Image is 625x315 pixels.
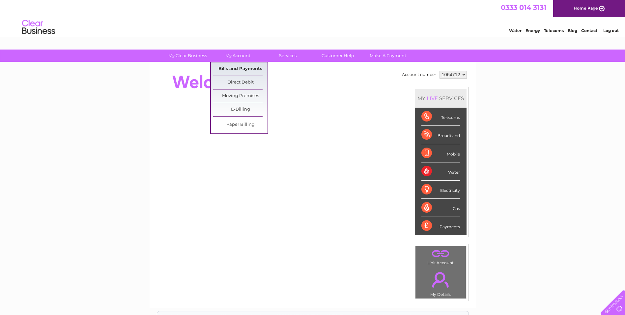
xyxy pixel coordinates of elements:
[213,118,268,131] a: Paper Billing
[568,28,577,33] a: Blog
[213,76,268,89] a: Direct Debit
[261,50,315,62] a: Services
[361,50,415,62] a: Make A Payment
[157,4,469,32] div: Clear Business is a trading name of Verastar Limited (registered in [GEOGRAPHIC_DATA] No. 3667643...
[501,3,546,12] a: 0333 014 3131
[415,246,466,267] td: Link Account
[421,144,460,162] div: Mobile
[581,28,597,33] a: Contact
[421,217,460,235] div: Payments
[421,162,460,181] div: Water
[213,62,268,76] a: Bills and Payments
[22,17,55,37] img: logo.png
[311,50,365,62] a: Customer Help
[421,199,460,217] div: Gas
[417,268,464,291] a: .
[211,50,265,62] a: My Account
[526,28,540,33] a: Energy
[421,181,460,199] div: Electricity
[425,95,439,101] div: LIVE
[400,69,438,80] td: Account number
[544,28,564,33] a: Telecoms
[421,126,460,144] div: Broadband
[417,248,464,260] a: .
[421,108,460,126] div: Telecoms
[509,28,522,33] a: Water
[213,89,268,103] a: Moving Premises
[603,28,619,33] a: Log out
[213,103,268,116] a: E-Billing
[415,266,466,299] td: My Details
[415,89,467,108] div: MY SERVICES
[160,50,215,62] a: My Clear Business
